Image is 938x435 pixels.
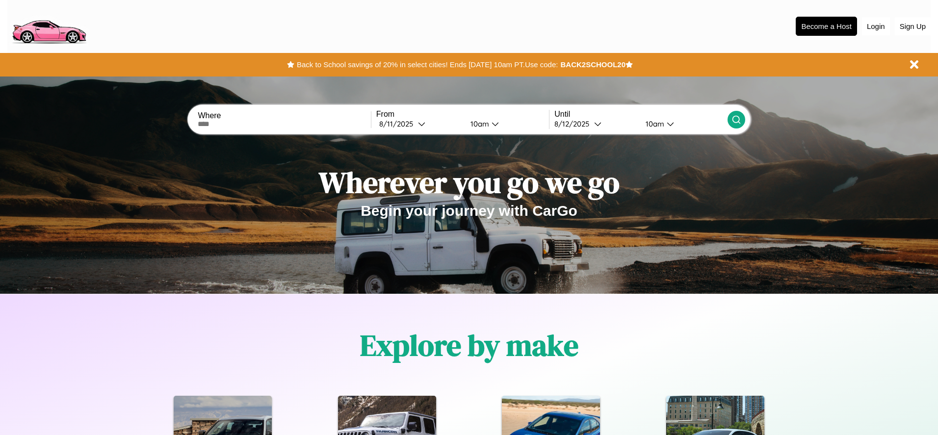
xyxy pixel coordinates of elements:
button: 8/11/2025 [376,119,463,129]
label: Until [554,110,727,119]
img: logo [7,5,90,46]
button: Login [862,17,890,35]
h1: Explore by make [360,325,578,365]
div: 8 / 12 / 2025 [554,119,594,128]
button: Sign Up [895,17,931,35]
label: Where [198,111,370,120]
b: BACK2SCHOOL20 [560,60,625,69]
button: 10am [638,119,727,129]
button: 10am [463,119,549,129]
label: From [376,110,549,119]
div: 10am [641,119,667,128]
div: 10am [466,119,492,128]
div: 8 / 11 / 2025 [379,119,418,128]
button: Become a Host [796,17,857,36]
button: Back to School savings of 20% in select cities! Ends [DATE] 10am PT.Use code: [294,58,560,72]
